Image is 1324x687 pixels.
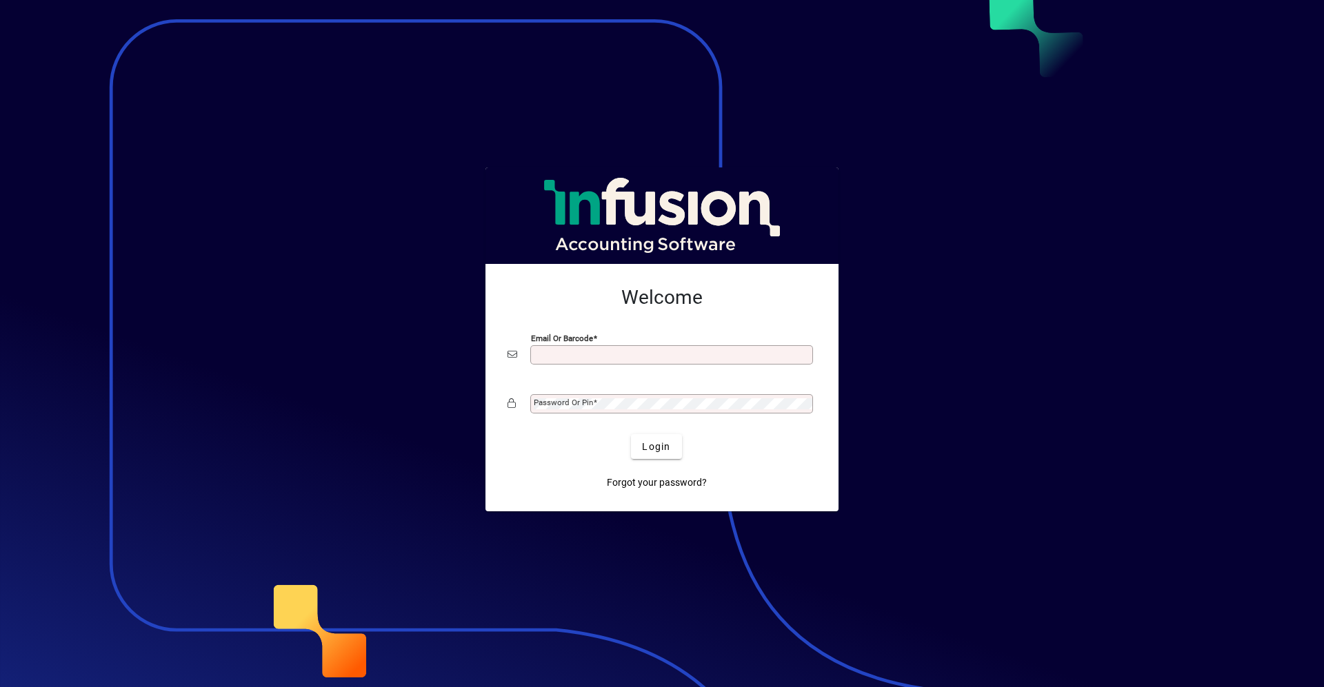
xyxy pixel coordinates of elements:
[642,440,670,454] span: Login
[607,475,707,490] span: Forgot your password?
[508,286,816,309] h2: Welcome
[531,334,593,343] mat-label: Email or Barcode
[631,434,681,459] button: Login
[534,398,593,407] mat-label: Password or Pin
[601,470,712,495] a: Forgot your password?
